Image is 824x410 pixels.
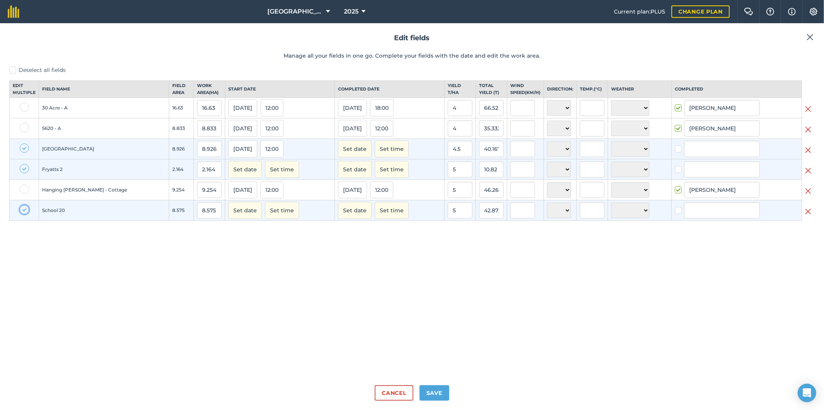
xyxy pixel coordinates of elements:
img: svg+xml;base64,PHN2ZyB4bWxucz0iaHR0cDovL3d3dy53My5vcmcvMjAwMC9zdmciIHdpZHRoPSIyMiIgaGVpZ2h0PSIzMC... [805,186,811,196]
button: Set time [265,161,299,178]
img: svg+xml;base64,PHN2ZyB4bWxucz0iaHR0cDovL3d3dy53My5vcmcvMjAwMC9zdmciIHdpZHRoPSIxNyIgaGVpZ2h0PSIxNy... [788,7,796,16]
button: [DATE] [228,99,257,116]
button: 12:00 [260,140,284,157]
th: Temp. ( ° C ) [577,81,608,98]
button: Set date [228,202,262,219]
button: [DATE] [338,120,367,137]
label: Deselect all fields [9,66,815,74]
button: 12:00 [260,120,284,137]
img: Two speech bubbles overlapping with the left bubble in the forefront [744,8,753,15]
img: A cog icon [809,8,818,15]
button: Set date [228,161,262,178]
td: 5620 - A [39,118,169,139]
td: 2.164 [169,159,194,180]
button: Cancel [375,385,413,401]
td: 30 Acre - A [39,98,169,118]
img: svg+xml;base64,PHN2ZyB4bWxucz0iaHR0cDovL3d3dy53My5vcmcvMjAwMC9zdmciIHdpZHRoPSIyMiIgaGVpZ2h0PSIzMC... [805,104,811,114]
td: Hanging [PERSON_NAME] - Cottage [39,180,169,200]
div: Open Intercom Messenger [798,384,816,402]
button: Save [420,385,449,401]
button: 12:00 [370,181,393,198]
a: Change plan [671,5,730,18]
th: Start date [225,81,335,98]
td: School 20 [39,200,169,221]
th: Yield t / Ha [445,81,476,98]
span: [GEOGRAPHIC_DATA] [268,7,323,16]
button: Set date [338,161,372,178]
th: Edit multiple [10,81,39,98]
button: Set time [375,161,409,178]
img: fieldmargin Logo [8,5,19,18]
img: svg+xml;base64,PHN2ZyB4bWxucz0iaHR0cDovL3d3dy53My5vcmcvMjAwMC9zdmciIHdpZHRoPSIyMiIgaGVpZ2h0PSIzMC... [805,166,811,175]
span: Current plan : PLUS [614,7,665,16]
button: Set date [338,202,372,219]
button: 12:00 [260,181,284,198]
h2: Edit fields [9,32,815,44]
button: Set time [265,202,299,219]
td: 8.926 [169,139,194,159]
button: [DATE] [228,120,257,137]
td: 9.254 [169,180,194,200]
button: [DATE] [228,181,257,198]
th: Total yield ( t ) [476,81,507,98]
td: 8.833 [169,118,194,139]
td: 8.575 [169,200,194,221]
p: Manage all your fields in one go. Complete your fields with the date and edit the work area. [9,51,815,60]
td: Fryatts 2 [39,159,169,180]
th: Weather [608,81,672,98]
img: svg+xml;base64,PHN2ZyB4bWxucz0iaHR0cDovL3d3dy53My5vcmcvMjAwMC9zdmciIHdpZHRoPSIyMiIgaGVpZ2h0PSIzMC... [805,207,811,216]
button: [DATE] [338,99,367,116]
button: [DATE] [338,181,367,198]
th: Wind speed ( km/h ) [507,81,544,98]
th: Field Area [169,81,194,98]
td: [GEOGRAPHIC_DATA] [39,139,169,159]
button: 18:00 [370,99,394,116]
button: Set time [375,202,409,219]
button: Set date [338,140,372,157]
img: A question mark icon [766,8,775,15]
img: svg+xml;base64,PHN2ZyB4bWxucz0iaHR0cDovL3d3dy53My5vcmcvMjAwMC9zdmciIHdpZHRoPSIyMiIgaGVpZ2h0PSIzMC... [805,125,811,134]
button: [DATE] [228,140,257,157]
td: 16.63 [169,98,194,118]
button: 12:00 [260,99,284,116]
th: Work area ( Ha ) [194,81,225,98]
th: Direction: [544,81,577,98]
th: Completed date [335,81,445,98]
th: Field name [39,81,169,98]
span: 2025 [344,7,359,16]
img: svg+xml;base64,PHN2ZyB4bWxucz0iaHR0cDovL3d3dy53My5vcmcvMjAwMC9zdmciIHdpZHRoPSIyMiIgaGVpZ2h0PSIzMC... [805,145,811,155]
th: Completed [672,81,802,98]
button: Set time [375,140,409,157]
img: svg+xml;base64,PHN2ZyB4bWxucz0iaHR0cDovL3d3dy53My5vcmcvMjAwMC9zdmciIHdpZHRoPSIyMiIgaGVpZ2h0PSIzMC... [807,32,814,42]
button: 12:00 [370,120,393,137]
